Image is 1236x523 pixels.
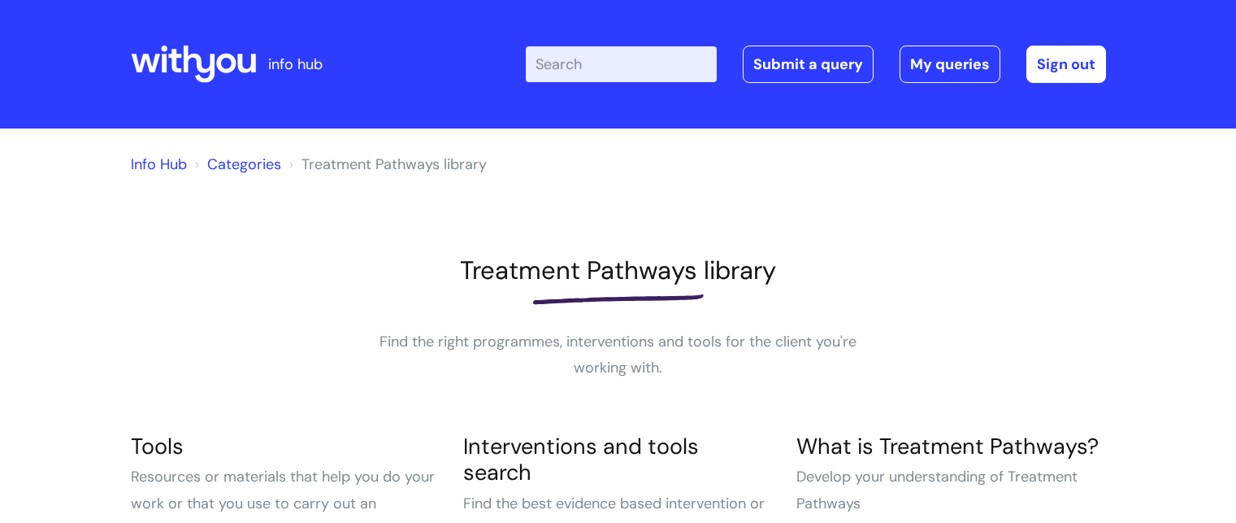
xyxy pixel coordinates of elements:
[131,255,1106,285] h1: Treatment Pathways library
[268,51,323,77] p: info hub
[285,151,487,177] li: Treatment Pathways library
[463,432,699,486] a: Interventions and tools search
[900,46,1000,83] a: My queries
[526,46,717,82] input: Search
[796,432,1099,460] a: What is Treatment Pathways?
[1026,46,1106,83] a: Sign out
[131,155,187,174] a: Info Hub
[743,46,874,83] a: Submit a query
[207,155,281,174] a: Categories
[375,329,862,381] p: Find the right programmes, interventions and tools for the client you're working with.
[796,467,1078,512] span: Develop your understanding of Treatment Pathways
[191,151,281,177] li: Solution home
[526,46,1106,83] div: | -
[131,432,184,460] a: Tools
